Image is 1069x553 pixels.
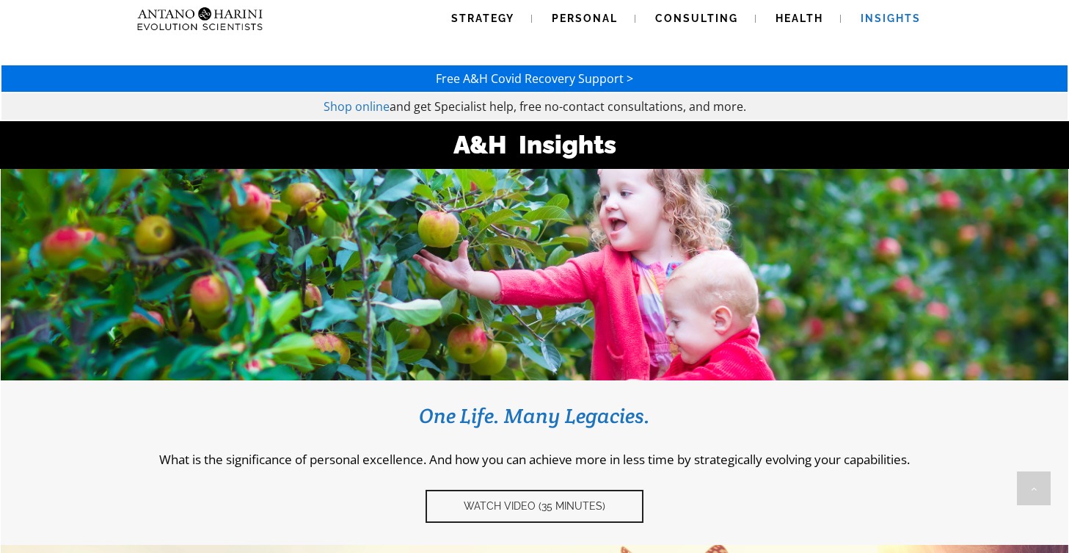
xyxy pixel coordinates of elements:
span: Health [776,12,823,24]
span: and get Specialist help, free no-contact consultations, and more. [390,98,746,115]
p: What is the significance of personal excellence. And how you can achieve more in less time by str... [23,451,1046,468]
a: Free A&H Covid Recovery Support > [436,71,633,87]
span: Consulting [655,12,738,24]
strong: A&H Insights [453,130,616,159]
a: Shop online [324,98,390,115]
span: Insights [861,12,921,24]
h3: One Life. Many Legacies. [23,402,1046,429]
span: Watch video (35 Minutes) [464,500,605,513]
span: Personal [552,12,618,24]
a: Watch video (35 Minutes) [426,490,643,523]
span: Strategy [451,12,514,24]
